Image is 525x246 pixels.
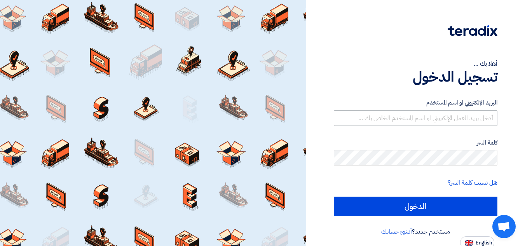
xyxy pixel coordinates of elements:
[448,178,497,187] a: هل نسيت كلمة السر؟
[334,68,497,85] h1: تسجيل الدخول
[334,197,497,216] input: الدخول
[448,25,497,36] img: Teradix logo
[476,240,492,246] span: English
[492,215,516,238] a: Open chat
[465,240,473,246] img: en-US.png
[334,227,497,236] div: مستخدم جديد؟
[334,59,497,68] div: أهلا بك ...
[381,227,412,236] a: أنشئ حسابك
[334,138,497,147] label: كلمة السر
[334,110,497,126] input: أدخل بريد العمل الإلكتروني او اسم المستخدم الخاص بك ...
[334,98,497,107] label: البريد الإلكتروني او اسم المستخدم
